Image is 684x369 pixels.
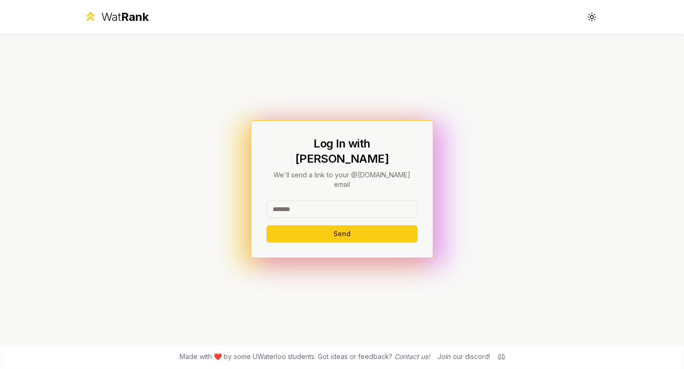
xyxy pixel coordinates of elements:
[84,9,149,25] a: WatRank
[394,352,430,360] a: Contact us!
[437,352,490,361] div: Join our discord!
[266,225,418,242] button: Send
[266,136,418,166] h1: Log In with [PERSON_NAME]
[121,10,149,24] span: Rank
[101,9,149,25] div: Wat
[266,170,418,189] p: We'll send a link to your @[DOMAIN_NAME] email
[180,352,430,361] span: Made with ❤️ by some UWaterloo students. Got ideas or feedback?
